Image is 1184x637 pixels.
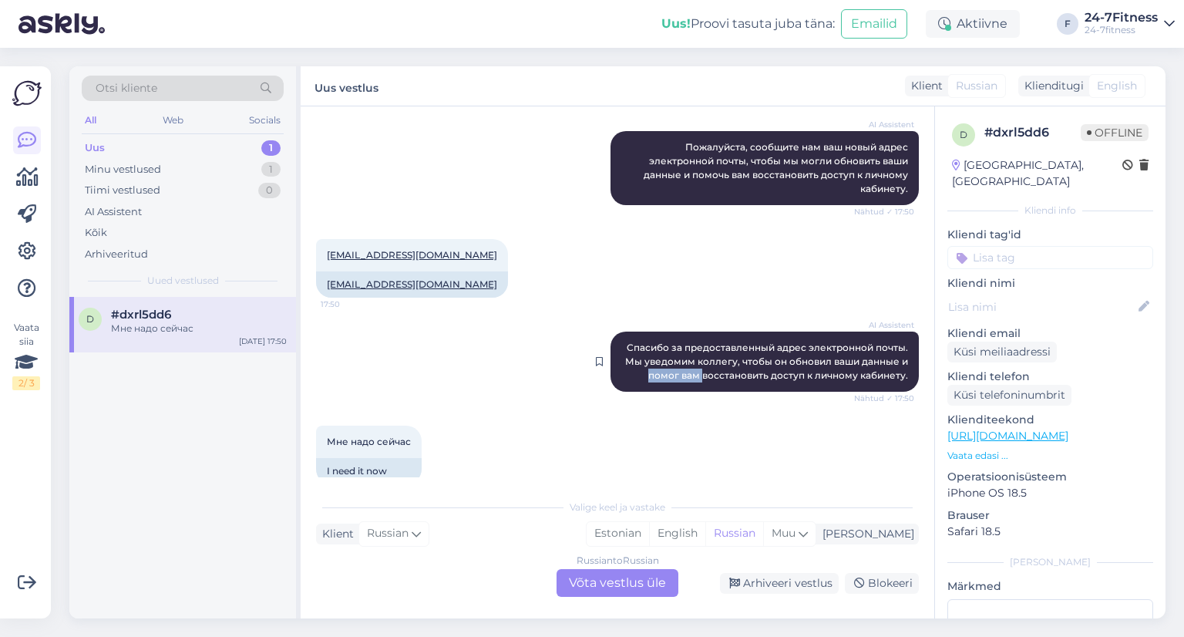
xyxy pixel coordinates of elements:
div: I need it now [316,458,422,484]
label: Uus vestlus [314,76,378,96]
span: AI Assistent [856,119,914,130]
span: d [960,129,967,140]
span: Offline [1081,124,1149,141]
div: 0 [258,183,281,198]
p: Safari 18.5 [947,524,1153,540]
span: Спасибо за предоставленный адрес электронной почты. Мы уведомим коллегу, чтобы он обновил ваши да... [625,342,910,381]
span: Muu [772,526,795,540]
div: Proovi tasuta juba täna: [661,15,835,33]
div: Russian to Russian [577,554,659,568]
div: Klienditugi [1018,78,1084,94]
span: Мне надо сейчас [327,436,411,447]
div: Minu vestlused [85,162,161,177]
div: [DATE] 17:50 [239,335,287,347]
p: Kliendi nimi [947,275,1153,292]
div: # dxrl5dd6 [984,123,1081,142]
span: English [1097,78,1137,94]
div: Russian [705,522,763,545]
button: Emailid [841,9,907,39]
p: Kliendi email [947,325,1153,342]
div: Uus [85,140,105,156]
div: F [1057,13,1078,35]
div: 1 [261,140,281,156]
div: 2 / 3 [12,376,40,390]
a: [EMAIL_ADDRESS][DOMAIN_NAME] [327,249,497,261]
div: Võta vestlus üle [557,569,678,597]
div: Kliendi info [947,204,1153,217]
div: Aktiivne [926,10,1020,38]
p: Märkmed [947,578,1153,595]
a: [EMAIL_ADDRESS][DOMAIN_NAME] [327,278,497,290]
div: All [82,110,99,130]
div: [PERSON_NAME] [816,526,914,542]
span: #dxrl5dd6 [111,308,171,322]
span: 17:50 [321,298,378,310]
div: 1 [261,162,281,177]
div: English [649,522,705,545]
a: [URL][DOMAIN_NAME] [947,429,1068,443]
div: Мне надо сейчас [111,322,287,335]
input: Lisa tag [947,246,1153,269]
div: Blokeeri [845,573,919,594]
div: Küsi meiliaadressi [947,342,1057,362]
div: Tiimi vestlused [85,183,160,198]
p: Vaata edasi ... [947,449,1153,463]
p: Kliendi telefon [947,369,1153,385]
div: Klient [316,526,354,542]
span: AI Assistent [856,319,914,331]
div: Arhiveeri vestlus [720,573,839,594]
div: [PERSON_NAME] [947,555,1153,569]
div: Web [160,110,187,130]
div: Küsi telefoninumbrit [947,385,1071,406]
div: Valige keel ja vastake [316,501,919,514]
div: Estonian [587,522,649,545]
p: Kliendi tag'id [947,227,1153,243]
p: Operatsioonisüsteem [947,469,1153,485]
b: Uus! [661,16,691,31]
p: iPhone OS 18.5 [947,485,1153,501]
span: d [86,313,94,325]
span: Russian [367,525,409,542]
div: Vaata siia [12,321,40,390]
span: Nähtud ✓ 17:50 [854,206,914,217]
span: Otsi kliente [96,80,157,96]
span: Uued vestlused [147,274,219,288]
a: 24-7Fitness24-7fitness [1085,12,1175,36]
p: Klienditeekond [947,412,1153,428]
span: Nähtud ✓ 17:50 [854,393,914,404]
div: 24-7fitness [1085,24,1158,36]
p: Brauser [947,507,1153,524]
span: Пожалуйста, сообщите нам ваш новый адрес электронной почты, чтобы мы могли обновить ваши данные и... [644,141,910,194]
div: AI Assistent [85,204,142,220]
div: 24-7Fitness [1085,12,1158,24]
div: Klient [905,78,943,94]
div: Socials [246,110,284,130]
input: Lisa nimi [948,298,1135,315]
div: Kõik [85,225,107,241]
div: [GEOGRAPHIC_DATA], [GEOGRAPHIC_DATA] [952,157,1122,190]
span: Russian [956,78,997,94]
img: Askly Logo [12,79,42,108]
div: Arhiveeritud [85,247,148,262]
